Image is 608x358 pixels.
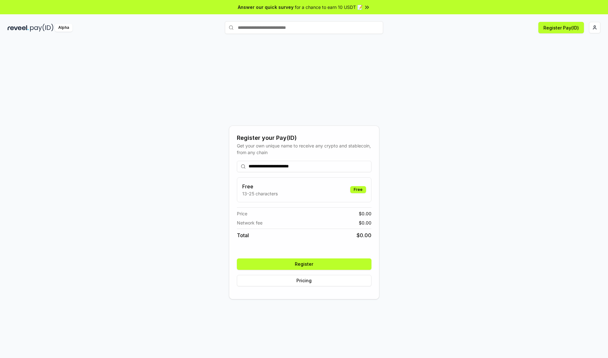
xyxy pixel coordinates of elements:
[237,142,371,156] div: Get your own unique name to receive any crypto and stablecoin, from any chain
[359,210,371,217] span: $ 0.00
[242,190,278,197] p: 13-25 characters
[55,24,73,32] div: Alpha
[237,219,263,226] span: Network fee
[242,183,278,190] h3: Free
[237,258,371,270] button: Register
[538,22,584,33] button: Register Pay(ID)
[30,24,54,32] img: pay_id
[238,4,294,10] span: Answer our quick survey
[237,231,249,239] span: Total
[237,133,371,142] div: Register your Pay(ID)
[237,275,371,286] button: Pricing
[350,186,366,193] div: Free
[359,219,371,226] span: $ 0.00
[357,231,371,239] span: $ 0.00
[8,24,29,32] img: reveel_dark
[237,210,247,217] span: Price
[295,4,363,10] span: for a chance to earn 10 USDT 📝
